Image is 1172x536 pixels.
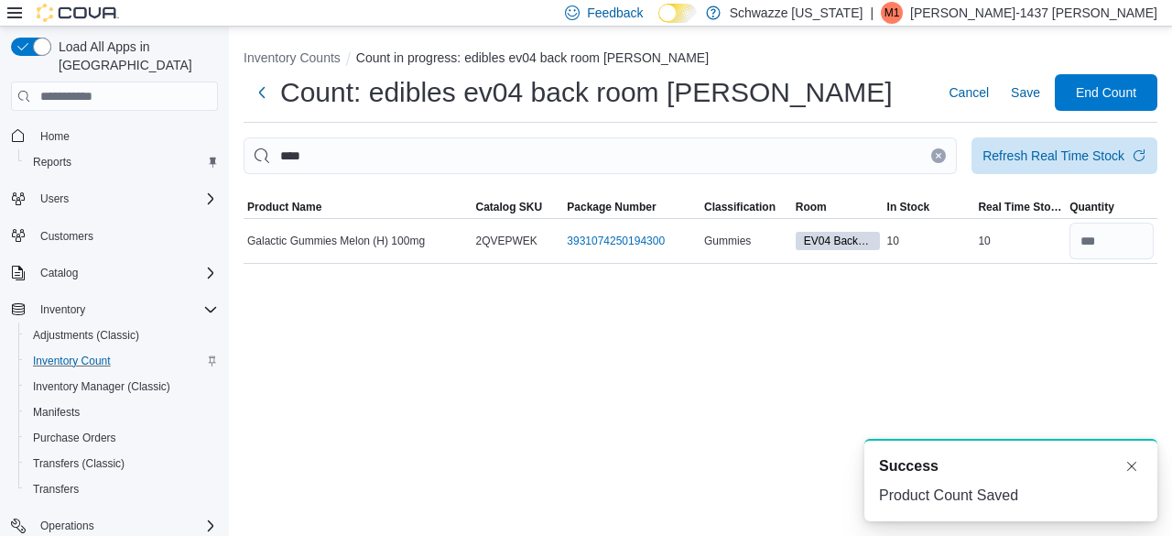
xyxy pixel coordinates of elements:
[33,354,111,368] span: Inventory Count
[244,49,1157,71] nav: An example of EuiBreadcrumbs
[26,324,218,346] span: Adjustments (Classic)
[26,151,79,173] a: Reports
[476,234,537,248] span: 2QVEPWEK
[244,74,280,111] button: Next
[18,348,225,374] button: Inventory Count
[26,427,124,449] a: Purchase Orders
[244,196,472,218] button: Product Name
[949,83,989,102] span: Cancel
[4,223,225,249] button: Customers
[18,323,225,348] button: Adjustments (Classic)
[881,2,903,24] div: Mariah-1437 Marquez
[4,297,225,323] button: Inventory
[879,485,1143,507] div: Product Count Saved
[658,4,697,23] input: Dark Mode
[658,23,659,24] span: Dark Mode
[33,456,125,471] span: Transfers (Classic)
[26,350,118,372] a: Inventory Count
[26,478,218,500] span: Transfers
[879,455,939,477] span: Success
[40,129,70,144] span: Home
[4,186,225,212] button: Users
[33,328,139,343] span: Adjustments (Classic)
[37,4,119,22] img: Cova
[941,74,996,111] button: Cancel
[33,482,79,497] span: Transfers
[33,299,218,321] span: Inventory
[33,188,76,210] button: Users
[33,225,101,247] a: Customers
[33,262,218,284] span: Catalog
[18,149,225,175] button: Reports
[18,425,225,451] button: Purchase Orders
[887,200,930,214] span: In Stock
[40,519,94,533] span: Operations
[33,379,170,394] span: Inventory Manager (Classic)
[247,200,321,214] span: Product Name
[704,200,776,214] span: Classification
[971,137,1157,174] button: Refresh Real Time Stock
[26,324,146,346] a: Adjustments (Classic)
[33,224,218,247] span: Customers
[26,151,218,173] span: Reports
[26,401,87,423] a: Manifests
[26,350,218,372] span: Inventory Count
[26,376,178,398] a: Inventory Manager (Classic)
[18,374,225,399] button: Inventory Manager (Classic)
[33,126,77,148] a: Home
[40,229,93,244] span: Customers
[26,453,218,475] span: Transfers (Classic)
[879,455,1143,477] div: Notification
[33,431,116,445] span: Purchase Orders
[796,200,827,214] span: Room
[567,234,665,248] a: 3931074250194300
[51,38,218,74] span: Load All Apps in [GEOGRAPHIC_DATA]
[26,453,132,475] a: Transfers (Classic)
[40,302,85,317] span: Inventory
[704,234,751,248] span: Gummies
[476,200,543,214] span: Catalog SKU
[356,50,709,65] button: Count in progress: edibles ev04 back room [PERSON_NAME]
[4,122,225,148] button: Home
[587,4,643,22] span: Feedback
[26,478,86,500] a: Transfers
[247,234,425,248] span: Galactic Gummies Melon (H) 100mg
[1011,83,1040,102] span: Save
[18,476,225,502] button: Transfers
[870,2,874,24] p: |
[40,191,69,206] span: Users
[804,233,872,249] span: EV04 Back Room
[472,196,564,218] button: Catalog SKU
[244,50,341,65] button: Inventory Counts
[33,299,92,321] button: Inventory
[1055,74,1157,111] button: End Count
[1069,200,1114,214] span: Quantity
[974,230,1066,252] div: 10
[884,196,975,218] button: In Stock
[18,451,225,476] button: Transfers (Classic)
[1121,455,1143,477] button: Dismiss toast
[33,155,71,170] span: Reports
[1076,83,1136,102] span: End Count
[1004,74,1047,111] button: Save
[40,266,78,280] span: Catalog
[244,137,957,174] input: This is a search bar. After typing your query, hit enter to filter the results lower in the page.
[26,376,218,398] span: Inventory Manager (Classic)
[567,200,656,214] span: Package Number
[26,427,218,449] span: Purchase Orders
[910,2,1157,24] p: [PERSON_NAME]-1437 [PERSON_NAME]
[18,399,225,425] button: Manifests
[700,196,792,218] button: Classification
[33,405,80,420] span: Manifests
[563,196,700,218] button: Package Number
[33,262,85,284] button: Catalog
[931,148,946,163] button: Clear input
[730,2,863,24] p: Schwazze [US_STATE]
[26,401,218,423] span: Manifests
[1066,196,1157,218] button: Quantity
[33,124,218,147] span: Home
[4,260,225,286] button: Catalog
[978,200,1062,214] span: Real Time Stock
[982,147,1124,165] div: Refresh Real Time Stock
[280,74,893,111] h1: Count: edibles ev04 back room [PERSON_NAME]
